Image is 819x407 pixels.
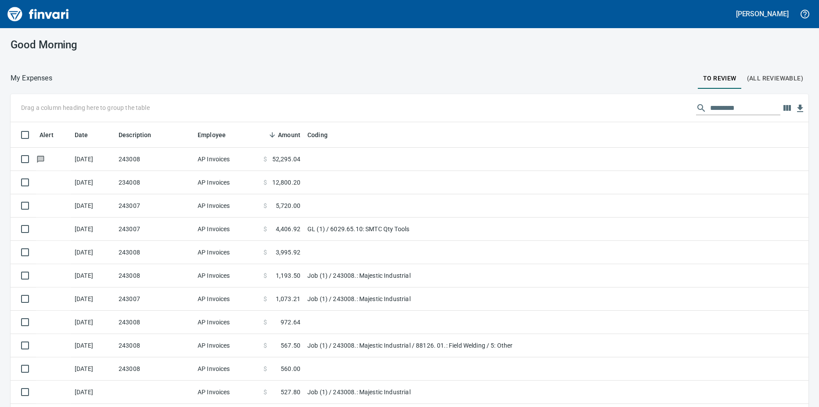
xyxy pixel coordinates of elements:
[119,130,152,140] span: Description
[75,130,88,140] span: Date
[115,287,194,311] td: 243007
[115,148,194,171] td: 243008
[75,130,100,140] span: Date
[263,225,267,233] span: $
[263,388,267,396] span: $
[194,357,260,381] td: AP Invoices
[71,311,115,334] td: [DATE]
[267,130,300,140] span: Amount
[263,294,267,303] span: $
[278,130,300,140] span: Amount
[304,287,523,311] td: Job (1) / 243008.: Majestic Industrial
[272,155,300,164] span: 52,295.04
[194,241,260,264] td: AP Invoices
[703,73,736,84] span: To Review
[263,318,267,327] span: $
[115,334,194,357] td: 243008
[71,357,115,381] td: [DATE]
[71,334,115,357] td: [DATE]
[194,171,260,194] td: AP Invoices
[71,241,115,264] td: [DATE]
[194,148,260,171] td: AP Invoices
[276,225,300,233] span: 4,406.92
[198,130,226,140] span: Employee
[194,311,260,334] td: AP Invoices
[281,388,300,396] span: 527.80
[40,130,65,140] span: Alert
[71,171,115,194] td: [DATE]
[198,130,237,140] span: Employee
[263,201,267,210] span: $
[115,264,194,287] td: 243008
[263,155,267,164] span: $
[115,194,194,218] td: 243007
[263,271,267,280] span: $
[304,264,523,287] td: Job (1) / 243008.: Majestic Industrial
[115,171,194,194] td: 234008
[304,218,523,241] td: GL (1) / 6029.65.10: SMTC Qty Tools
[71,194,115,218] td: [DATE]
[263,341,267,350] span: $
[115,357,194,381] td: 243008
[780,102,794,115] button: Choose columns to display
[71,218,115,241] td: [DATE]
[194,194,260,218] td: AP Invoices
[71,264,115,287] td: [DATE]
[281,318,300,327] span: 972.64
[276,271,300,280] span: 1,193.50
[734,7,791,21] button: [PERSON_NAME]
[115,241,194,264] td: 243008
[194,381,260,404] td: AP Invoices
[263,248,267,257] span: $
[71,148,115,171] td: [DATE]
[281,364,300,373] span: 560.00
[307,130,328,140] span: Coding
[276,248,300,257] span: 3,995.92
[263,364,267,373] span: $
[40,130,54,140] span: Alert
[11,73,52,84] p: My Expenses
[119,130,163,140] span: Description
[5,4,71,25] img: Finvari
[276,201,300,210] span: 5,720.00
[115,218,194,241] td: 243007
[747,73,803,84] span: (All Reviewable)
[194,334,260,357] td: AP Invoices
[71,381,115,404] td: [DATE]
[194,287,260,311] td: AP Invoices
[36,156,45,162] span: Has messages
[11,39,263,51] h3: Good Morning
[115,311,194,334] td: 243008
[281,341,300,350] span: 567.50
[307,130,339,140] span: Coding
[304,381,523,404] td: Job (1) / 243008.: Majestic Industrial
[794,102,807,115] button: Download Table
[263,178,267,187] span: $
[736,9,789,18] h5: [PERSON_NAME]
[194,218,260,241] td: AP Invoices
[276,294,300,303] span: 1,073.21
[272,178,300,187] span: 12,800.20
[71,287,115,311] td: [DATE]
[11,73,52,84] nav: breadcrumb
[304,334,523,357] td: Job (1) / 243008.: Majestic Industrial / 88126. 01.: Field Welding / 5: Other
[194,264,260,287] td: AP Invoices
[21,103,150,112] p: Drag a column heading here to group the table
